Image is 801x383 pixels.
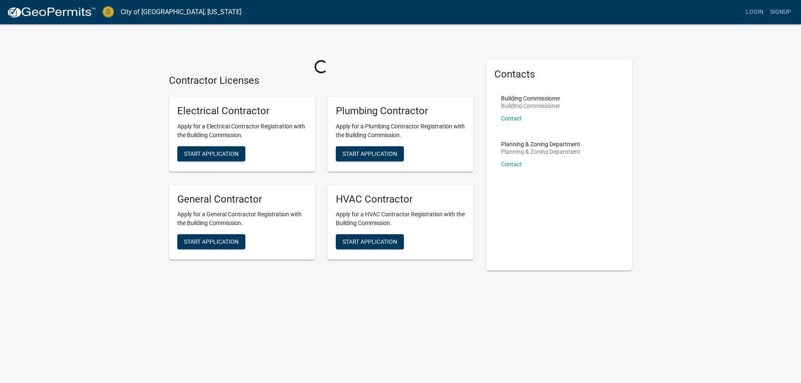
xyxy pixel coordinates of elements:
span: Start Application [343,238,397,245]
h5: Electrical Contractor [177,105,307,117]
p: Building Commissioner [501,103,560,109]
h5: Plumbing Contractor [336,105,465,117]
h5: Contacts [494,68,624,80]
a: Contact [501,161,522,168]
a: City of [GEOGRAPHIC_DATA], [US_STATE] [121,5,242,19]
p: Planning & Zoning Department [501,149,580,155]
p: Apply for a Electrical Contractor Registration with the Building Commission. [177,122,307,140]
button: Start Application [336,146,404,161]
p: Apply for a General Contractor Registration with the Building Commission. [177,210,307,228]
span: Start Application [184,238,239,245]
a: Contact [501,115,522,122]
img: City of Jeffersonville, Indiana [103,6,114,18]
button: Start Application [177,146,245,161]
a: Signup [767,4,794,20]
span: Start Application [343,150,397,157]
p: Planning & Zoning Department [501,141,580,147]
h5: HVAC Contractor [336,193,465,205]
a: Login [743,4,767,20]
h4: Contractor Licenses [169,75,474,87]
p: Apply for a HVAC Contractor Registration with the Building Commission. [336,210,465,228]
p: Apply for a Plumbing Contractor Registration with the Building Commission. [336,122,465,140]
button: Start Application [336,234,404,249]
h5: General Contractor [177,193,307,205]
button: Start Application [177,234,245,249]
p: Building Commissioner [501,95,560,101]
span: Start Application [184,150,239,157]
